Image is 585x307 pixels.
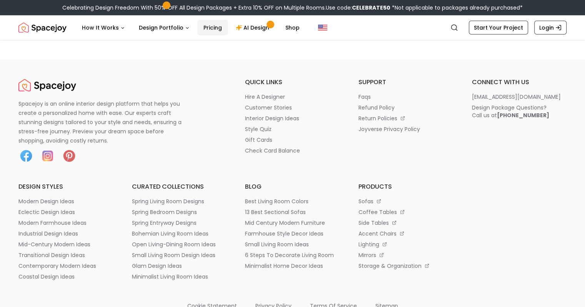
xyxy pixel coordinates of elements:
p: modern farmhouse ideas [18,219,87,227]
h6: products [358,182,453,191]
a: glam design ideas [132,262,227,270]
button: How It Works [76,20,131,35]
a: refund policy [358,104,453,111]
p: style quiz [245,125,272,133]
p: farmhouse style decor ideas [245,230,323,237]
a: check card balance [245,147,340,154]
p: coffee tables [358,208,397,216]
a: small living room design ideas [132,251,227,259]
a: spring bedroom designs [132,208,227,216]
a: coastal design ideas [18,273,113,280]
h6: quick links [245,78,340,87]
p: mid century modern furniture [245,219,325,227]
div: Design Package Questions? Call us at [472,104,549,119]
p: gift cards [245,136,272,144]
a: modern farmhouse ideas [18,219,113,227]
a: Design Package Questions?Call us at[PHONE_NUMBER] [472,104,567,119]
p: storage & organization [358,262,422,270]
p: 13 best sectional sofas [245,208,306,216]
a: spring living room designs [132,197,227,205]
img: Facebook icon [18,148,34,164]
img: Spacejoy Logo [18,78,76,93]
p: lighting [358,241,379,248]
a: return policies [358,115,453,122]
nav: Global [18,15,567,40]
p: accent chairs [358,230,397,237]
p: spring entryway designs [132,219,197,227]
a: faqs [358,93,453,101]
p: best living room colors [245,197,308,205]
a: minimalist home decor ideas [245,262,340,270]
img: Spacejoy Logo [18,20,67,35]
p: interior design ideas [245,115,299,122]
img: Pinterest icon [62,148,77,164]
a: 6 steps to decorate living room [245,251,340,259]
a: [EMAIL_ADDRESS][DOMAIN_NAME] [472,93,567,101]
a: transitional design ideas [18,251,113,259]
a: minimalist living room ideas [132,273,227,280]
span: Use code: [326,4,390,12]
p: coastal design ideas [18,273,75,280]
p: small living room ideas [245,241,309,248]
a: lighting [358,241,453,248]
p: industrial design ideas [18,230,78,237]
a: Pricing [197,20,228,35]
a: mirrors [358,251,453,259]
p: mirrors [358,251,376,259]
p: eclectic design ideas [18,208,75,216]
h6: support [358,78,453,87]
a: mid-century modern ideas [18,241,113,248]
a: joyverse privacy policy [358,125,453,133]
a: AI Design [230,20,278,35]
a: modern design ideas [18,197,113,205]
a: sofas [358,197,453,205]
a: Shop [279,20,306,35]
a: storage & organization [358,262,453,270]
p: minimalist home decor ideas [245,262,323,270]
button: Design Portfolio [133,20,196,35]
a: Spacejoy [18,78,76,93]
a: accent chairs [358,230,453,237]
p: 6 steps to decorate living room [245,251,334,259]
nav: Main [76,20,306,35]
a: Start Your Project [469,21,528,35]
a: gift cards [245,136,340,144]
a: contemporary modern ideas [18,262,113,270]
p: check card balance [245,147,300,154]
a: side tables [358,219,453,227]
a: small living room ideas [245,241,340,248]
p: hire a designer [245,93,285,101]
p: contemporary modern ideas [18,262,96,270]
a: farmhouse style decor ideas [245,230,340,237]
a: interior design ideas [245,115,340,122]
a: bohemian living room ideas [132,230,227,237]
p: minimalist living room ideas [132,273,208,280]
p: spring bedroom designs [132,208,197,216]
h6: design styles [18,182,113,191]
p: Spacejoy is an online interior design platform that helps you create a personalized home with eas... [18,99,191,145]
a: customer stories [245,104,340,111]
h6: blog [245,182,340,191]
a: open living-dining room ideas [132,241,227,248]
p: small living room design ideas [132,251,215,259]
span: *Not applicable to packages already purchased* [390,4,523,12]
a: best living room colors [245,197,340,205]
div: Celebrating Design Freedom With 50% OFF All Design Packages + Extra 10% OFF on Multiple Rooms. [62,4,523,12]
a: Login [534,21,567,35]
p: [EMAIL_ADDRESS][DOMAIN_NAME] [472,93,560,101]
h6: curated collections [132,182,227,191]
a: hire a designer [245,93,340,101]
p: spring living room designs [132,197,204,205]
p: open living-dining room ideas [132,241,216,248]
b: [PHONE_NUMBER] [497,111,549,119]
img: Instagram icon [40,148,55,164]
p: side tables [358,219,389,227]
a: mid century modern furniture [245,219,340,227]
a: coffee tables [358,208,453,216]
p: faqs [358,93,371,101]
p: mid-century modern ideas [18,241,90,248]
p: glam design ideas [132,262,182,270]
